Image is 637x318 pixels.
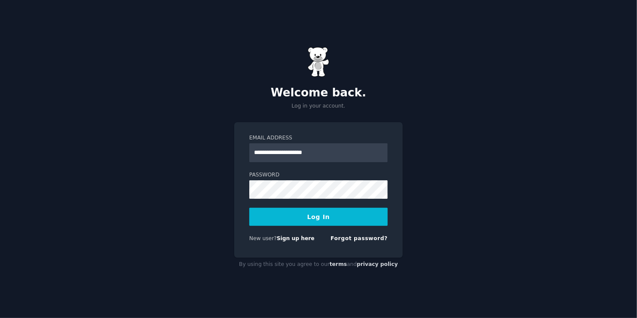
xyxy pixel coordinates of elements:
h2: Welcome back. [234,86,403,100]
div: By using this site you agree to our and [234,258,403,272]
a: Forgot password? [331,235,388,241]
label: Email Address [249,134,388,142]
a: Sign up here [277,235,315,241]
img: Gummy Bear [308,47,329,77]
button: Log In [249,208,388,226]
label: Password [249,171,388,179]
p: Log in your account. [234,102,403,110]
a: terms [330,261,347,267]
span: New user? [249,235,277,241]
a: privacy policy [357,261,398,267]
